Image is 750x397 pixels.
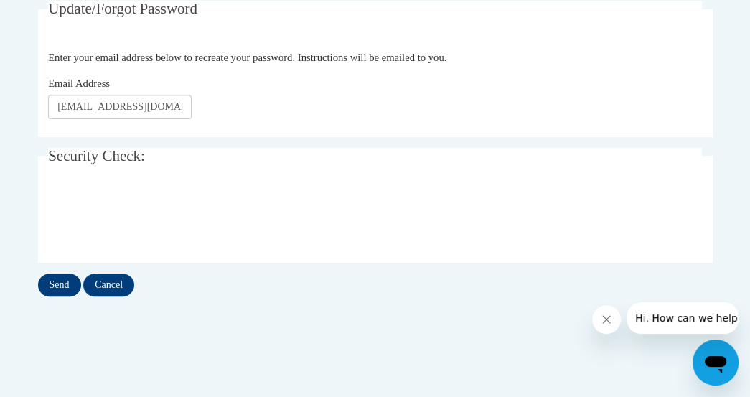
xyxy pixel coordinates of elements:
iframe: Close message [592,305,621,334]
iframe: Button to launch messaging window [693,340,739,386]
input: Send [38,274,81,296]
iframe: reCAPTCHA [48,189,266,245]
span: Enter your email address below to recreate your password. Instructions will be emailed to you. [48,52,446,63]
iframe: Message from company [627,302,739,334]
span: Hi. How can we help? [9,10,116,22]
input: Cancel [83,274,134,296]
span: Email Address [48,78,110,89]
span: Security Check: [48,147,145,164]
input: Email [48,95,192,119]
